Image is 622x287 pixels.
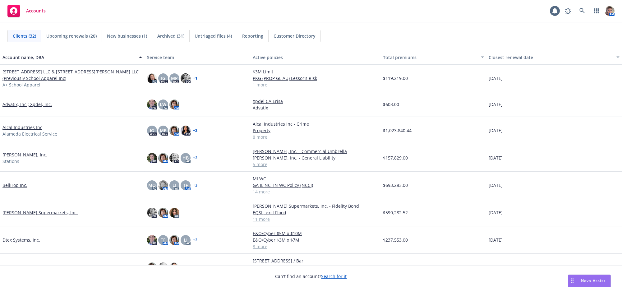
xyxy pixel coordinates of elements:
a: $3M Limit [253,68,378,75]
img: photo [169,262,179,272]
div: Drag to move [568,275,576,287]
button: Closest renewal date [486,50,622,65]
a: [PERSON_NAME] Supermarkets, Inc. [2,209,78,216]
a: Property [253,127,378,134]
span: TF [161,237,165,243]
span: [DATE] [489,75,503,81]
a: Advatix [253,104,378,111]
span: Alameda Electrical Service [2,131,57,137]
span: Accounts [26,8,46,13]
img: photo [169,153,179,163]
span: [DATE] [489,101,503,108]
div: Active policies [253,54,378,61]
img: photo [605,6,615,16]
span: MP [171,75,178,81]
span: Reporting [242,33,263,39]
span: [DATE] [489,155,503,161]
img: photo [181,73,191,83]
a: + 2 [193,129,197,132]
span: $119,219.00 [383,75,408,81]
a: E&O/Cyber $3M x $7M [253,237,378,243]
a: 8 more [253,134,378,140]
span: A+ School Apparel [2,81,40,88]
img: photo [181,126,191,136]
span: $16,220.00 [383,264,405,271]
a: EQSL, excl Flood [253,209,378,216]
a: BellHop Inc. [2,182,27,188]
img: photo [158,262,168,272]
a: Alcal Industries Inc - Crime [253,121,378,127]
span: Upcoming renewals (20) [46,33,97,39]
div: Account name, DBA [2,54,135,61]
a: E&O/Cyber $5M x $10M [253,230,378,237]
a: 11 more [253,216,378,222]
span: $237,553.00 [383,237,408,243]
a: 5 more [253,161,378,168]
span: Customer Directory [274,33,316,39]
span: New businesses (1) [107,33,147,39]
a: [PERSON_NAME], Inc. - Commercial Umbrella [253,148,378,155]
a: Alcal Industries Inc [2,124,42,131]
a: Search [576,5,588,17]
img: photo [169,126,179,136]
span: [DATE] [489,127,503,134]
span: $693,283.00 [383,182,408,188]
span: MQ [148,182,156,188]
a: PKG (PROP GL AU) Lessor's Risk [253,75,378,81]
a: Search for it [321,273,347,279]
span: JG [161,75,165,81]
button: Active policies [250,50,380,65]
img: photo [147,262,157,272]
div: Total premiums [383,54,477,61]
a: 8 more [253,243,378,250]
img: photo [147,153,157,163]
a: [PERSON_NAME], Inc. [2,151,47,158]
a: Switch app [590,5,603,17]
a: 1 more [253,81,378,88]
span: $1,023,840.44 [383,127,412,134]
span: Stations [2,158,19,164]
span: JG [150,127,154,134]
a: Accounts [5,2,48,20]
span: [DATE] [489,209,503,216]
a: GA IL NC TN WC Policy (NCCI) [253,182,378,188]
a: 14 more [253,188,378,195]
a: Xpdel CA Erisa [253,98,378,104]
button: Total premiums [380,50,486,65]
a: + 2 [193,238,197,242]
img: photo [158,208,168,218]
img: photo [158,153,168,163]
span: [DATE] [489,237,503,243]
span: LI [173,182,176,188]
span: Archived (31) [157,33,184,39]
a: + 3 [193,183,197,187]
img: photo [147,73,157,83]
img: photo [169,235,179,245]
a: [STREET_ADDRESS] / Bar [253,257,378,264]
span: [DATE] [489,264,503,271]
img: photo [147,100,157,109]
a: [STREET_ADDRESS] [253,264,378,271]
a: MI WC [253,175,378,182]
span: MP [160,127,167,134]
span: Clients (32) [13,33,36,39]
span: Can't find an account? [275,273,347,280]
span: $603.00 [383,101,399,108]
a: [STREET_ADDRESS] LLC & [STREET_ADDRESS][PERSON_NAME] LLC (Previously School Apparel Inc) [2,68,142,81]
span: $590,282.52 [383,209,408,216]
span: [DATE] [489,182,503,188]
img: photo [147,235,157,245]
div: Closest renewal date [489,54,613,61]
div: Service team [147,54,248,61]
span: Untriaged files (4) [195,33,232,39]
a: + 1 [193,76,197,80]
button: Nova Assist [568,275,611,287]
span: LW [160,101,166,108]
img: photo [169,100,179,109]
img: photo [158,180,168,190]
